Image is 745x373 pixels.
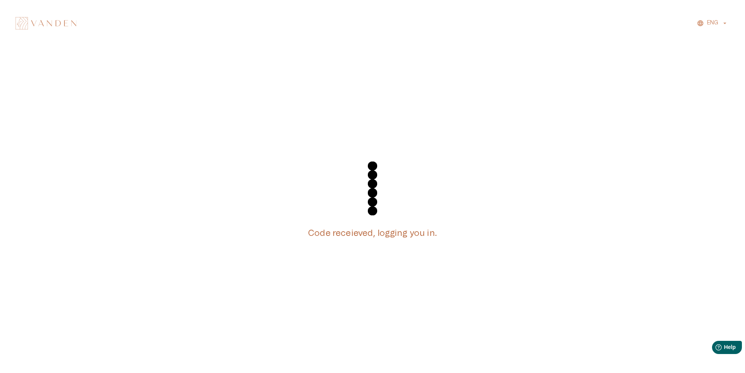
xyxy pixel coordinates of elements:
[696,17,729,29] button: ENG
[684,338,745,359] iframe: Help widget launcher
[16,17,76,29] img: Vanden logo
[308,228,437,239] h5: Code receieved, logging you in.
[707,19,718,27] p: ENG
